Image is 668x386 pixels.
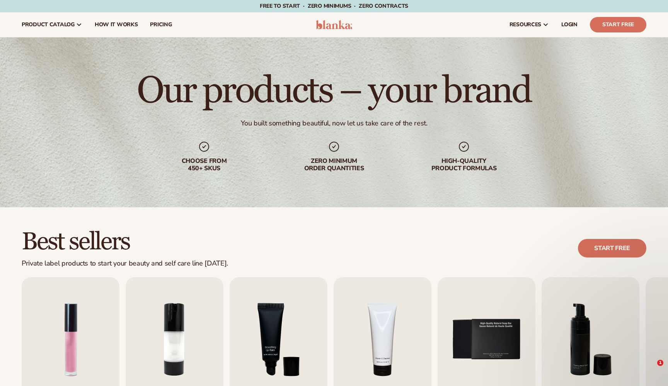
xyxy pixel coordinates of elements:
span: product catalog [22,22,75,28]
a: LOGIN [555,12,584,37]
span: How It Works [95,22,138,28]
span: LOGIN [561,22,578,28]
div: High-quality product formulas [414,157,513,172]
a: product catalog [15,12,89,37]
div: Zero minimum order quantities [285,157,383,172]
h2: Best sellers [22,229,228,255]
div: You built something beautiful, now let us take care of the rest. [241,119,428,128]
h1: Our products – your brand [137,73,531,110]
a: resources [503,12,555,37]
span: pricing [150,22,172,28]
img: logo [316,20,353,29]
div: Private label products to start your beauty and self care line [DATE]. [22,259,228,268]
span: 1 [657,360,663,366]
a: How It Works [89,12,144,37]
iframe: Intercom live chat [641,360,660,378]
span: Free to start · ZERO minimums · ZERO contracts [260,2,408,10]
a: Start Free [590,17,646,32]
span: resources [510,22,541,28]
div: Choose from 450+ Skus [155,157,254,172]
a: pricing [144,12,178,37]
